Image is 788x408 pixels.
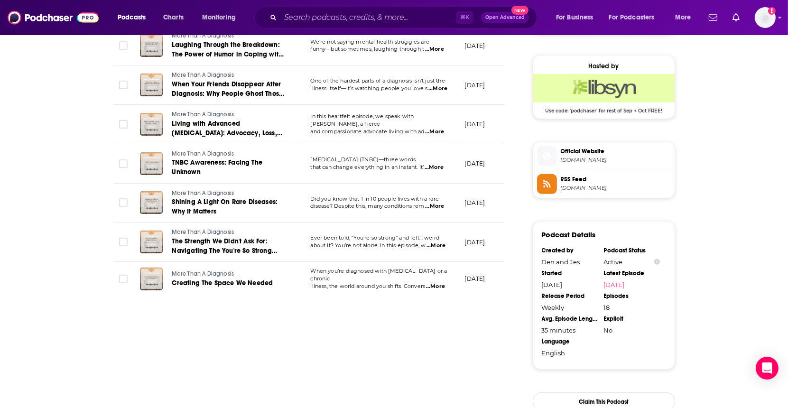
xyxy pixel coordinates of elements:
[755,7,776,28] span: Logged in as KTMSseat4
[456,11,473,24] span: ⌘ K
[172,197,286,216] a: Shining A Light On Rare Diseases: Why It Matters
[426,242,445,250] span: ...More
[542,304,598,311] div: Weekly
[604,247,660,254] div: Podcast Status
[172,237,277,264] span: The Strength We Didn't Ask For: Navigating The You're So Strong Comments
[756,357,779,380] div: Open Intercom Messenger
[561,175,671,184] span: RSS Feed
[172,228,286,237] a: More Than A Diagnosis
[542,247,598,254] div: Created by
[119,81,128,89] span: Toggle select row
[729,9,743,26] a: Show notifications dropdown
[172,279,273,287] span: Creating The Space We Needed
[603,10,668,25] button: open menu
[172,158,262,176] span: TNBC Awareness: Facing The Unknown
[311,46,425,52] span: funny—but sometimes, laughing through t
[311,283,426,289] span: illness, the world around you shifts. Convers
[172,237,286,256] a: The Strength We Didn't Ask For: Navigating The You're So Strong Comments
[561,185,671,192] span: feeds.libsyn.com
[119,41,128,50] span: Toggle select row
[172,32,234,39] span: More Than A Diagnosis
[485,15,525,20] span: Open Advanced
[311,156,416,163] span: [MEDICAL_DATA] (TNBC)—three words
[172,198,278,215] span: Shining A Light On Rare Diseases: Why It Matters
[533,74,675,113] a: Libsyn Deal: Use code: 'podchaser' for rest of Sep + Oct FREE!
[172,229,234,235] span: More Than A Diagnosis
[172,120,282,147] span: Living with Advanced [MEDICAL_DATA]: Advocacy, Loss, and Love with [PERSON_NAME]
[537,146,671,166] a: Official Website[DOMAIN_NAME]
[172,278,285,288] a: Creating The Space We Needed
[172,270,285,278] a: More Than A Diagnosis
[172,189,286,198] a: More Than A Diagnosis
[172,270,234,277] span: More Than A Diagnosis
[119,159,128,168] span: Toggle select row
[537,174,671,194] a: RSS Feed[DOMAIN_NAME]
[533,74,675,102] img: Libsyn Deal: Use code: 'podchaser' for rest of Sep + Oct FREE!
[172,80,286,99] a: When Your Friends Disappear After Diagnosis: Why People Ghost Those with Chronic Illness or [MEDI...
[542,338,598,345] div: Language
[425,128,444,136] span: ...More
[511,6,528,15] span: New
[604,315,660,323] div: Explicit
[465,81,485,89] p: [DATE]
[172,32,286,40] a: More Than A Diagnosis
[675,11,691,24] span: More
[311,164,424,170] span: that can change everything in an instant. It’
[542,326,598,334] div: 35 minutes
[654,259,660,266] button: Show Info
[481,12,529,23] button: Open AdvancedNew
[8,9,99,27] img: Podchaser - Follow, Share and Rate Podcasts
[768,7,776,15] svg: Add a profile image
[533,62,675,70] div: Hosted by
[755,7,776,28] img: User Profile
[533,102,675,114] span: Use code: 'podchaser' for rest of Sep + Oct FREE!
[119,275,128,283] span: Toggle select row
[111,10,158,25] button: open menu
[311,268,447,282] span: When you’re diagnosed with [MEDICAL_DATA] or a chronic
[425,46,444,53] span: ...More
[428,85,447,93] span: ...More
[604,281,660,288] a: [DATE]
[604,269,660,277] div: Latest Episode
[311,195,439,202] span: Did you know that 1 in 10 people lives with a rare
[280,10,456,25] input: Search podcasts, credits, & more...
[119,198,128,207] span: Toggle select row
[604,326,660,334] div: No
[465,275,485,283] p: [DATE]
[172,72,234,78] span: More Than A Diagnosis
[172,80,284,117] span: When Your Friends Disappear After Diagnosis: Why People Ghost Those with Chronic Illness or [MEDI...
[465,42,485,50] p: [DATE]
[311,77,445,84] span: One of the hardest parts of a diagnosis isn’t just the
[195,10,248,25] button: open menu
[311,38,430,45] span: We’re not saying mental health struggles are
[119,238,128,246] span: Toggle select row
[425,203,444,210] span: ...More
[542,281,598,288] div: [DATE]
[542,258,598,266] div: Den and Jes
[311,85,428,92] span: illness itself—it’s watching people you love s
[465,120,485,128] p: [DATE]
[465,238,485,246] p: [DATE]
[172,71,286,80] a: More Than A Diagnosis
[157,10,189,25] a: Charts
[118,11,146,24] span: Podcasts
[119,120,128,129] span: Toggle select row
[172,111,286,119] a: More Than A Diagnosis
[172,111,234,118] span: More Than A Diagnosis
[561,147,671,156] span: Official Website
[668,10,703,25] button: open menu
[172,41,284,68] span: Laughing Through the Breakdown: The Power of Humor in Coping with Mental Health Struggles
[465,199,485,207] p: [DATE]
[172,158,286,177] a: TNBC Awareness: Facing The Unknown
[561,157,671,164] span: morethanadiagnosis.org
[604,292,660,300] div: Episodes
[263,7,546,28] div: Search podcasts, credits, & more...
[425,164,444,171] span: ...More
[609,11,655,24] span: For Podcasters
[311,242,426,249] span: about it? You’re not alone. In this episode, w
[311,113,414,127] span: In this heartfelt episode, we speak with [PERSON_NAME], a fierce
[549,10,605,25] button: open menu
[311,234,440,241] span: Ever been told, “You’re so strong” and felt… weird
[465,159,485,167] p: [DATE]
